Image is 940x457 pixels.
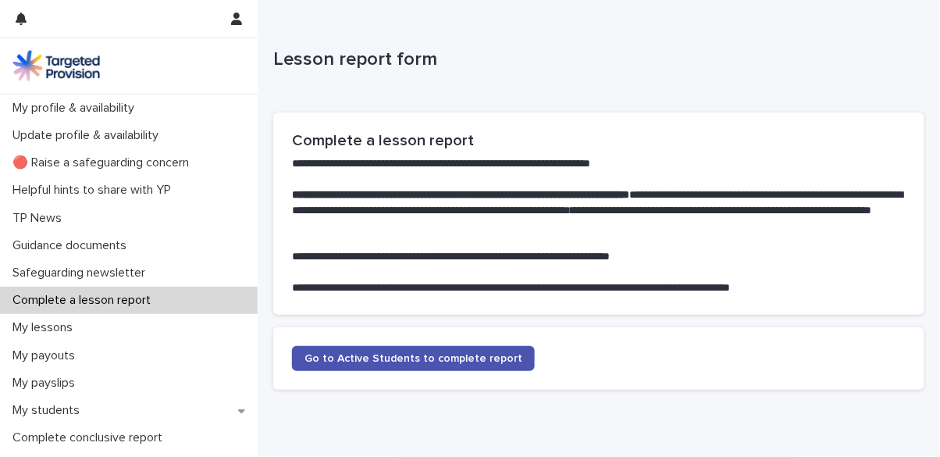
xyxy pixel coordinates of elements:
[273,48,918,71] p: Lesson report form
[292,346,535,371] a: Go to Active Students to complete report
[6,211,74,226] p: TP News
[6,403,92,418] p: My students
[6,430,175,445] p: Complete conclusive report
[6,183,183,198] p: Helpful hints to share with YP
[6,320,85,335] p: My lessons
[304,353,522,364] span: Go to Active Students to complete report
[6,376,87,391] p: My payslips
[6,238,139,253] p: Guidance documents
[292,131,906,150] h2: Complete a lesson report
[6,293,163,308] p: Complete a lesson report
[6,266,158,280] p: Safeguarding newsletter
[6,101,147,116] p: My profile & availability
[12,50,100,81] img: M5nRWzHhSzIhMunXDL62
[6,128,171,143] p: Update profile & availability
[6,348,87,363] p: My payouts
[6,155,201,170] p: 🔴 Raise a safeguarding concern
